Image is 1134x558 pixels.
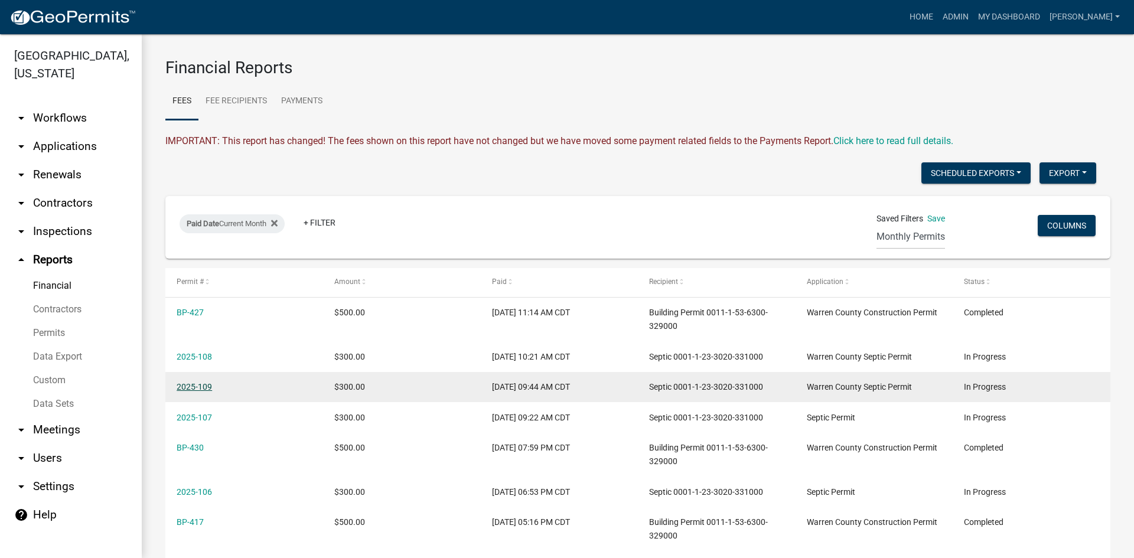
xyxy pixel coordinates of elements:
[492,441,627,455] div: [DATE] 07:59 PM CDT
[165,268,323,296] datatable-header-cell: Permit #
[964,278,985,286] span: Status
[14,451,28,465] i: arrow_drop_down
[807,352,912,361] span: Warren County Septic Permit
[964,487,1006,497] span: In Progress
[807,278,843,286] span: Application
[334,278,360,286] span: Amount
[807,443,937,452] span: Warren County Construction Permit
[177,487,212,497] a: 2025-106
[14,168,28,182] i: arrow_drop_down
[334,308,365,317] span: $500.00
[165,58,1110,78] h3: Financial Reports
[649,352,763,361] span: Septic 0001-1-23-3020-331000
[807,517,937,527] span: Warren County Construction Permit
[334,443,365,452] span: $500.00
[964,308,1003,317] span: Completed
[480,268,638,296] datatable-header-cell: Paid
[649,517,768,540] span: Building Permit 0011-1-53-6300-329000
[833,135,953,146] a: Click here to read full details.
[492,380,627,394] div: [DATE] 09:44 AM CDT
[334,352,365,361] span: $300.00
[807,382,912,391] span: Warren County Septic Permit
[14,508,28,522] i: help
[492,306,627,319] div: [DATE] 11:14 AM CDT
[177,278,204,286] span: Permit #
[1045,6,1125,28] a: [PERSON_NAME]
[323,268,481,296] datatable-header-cell: Amount
[638,268,796,296] datatable-header-cell: Recipient
[334,517,365,527] span: $500.00
[1038,215,1096,236] button: Columns
[649,382,763,391] span: Septic 0001-1-23-3020-331000
[807,308,937,317] span: Warren County Construction Permit
[177,352,212,361] a: 2025-108
[492,515,627,529] div: [DATE] 05:16 PM CDT
[14,423,28,437] i: arrow_drop_down
[649,487,763,497] span: Septic 0001-1-23-3020-331000
[334,413,365,422] span: $300.00
[492,350,627,364] div: [DATE] 10:21 AM CDT
[973,6,1045,28] a: My Dashboard
[649,278,678,286] span: Recipient
[187,219,219,228] span: Paid Date
[964,352,1006,361] span: In Progress
[492,278,507,286] span: Paid
[905,6,938,28] a: Home
[649,443,768,466] span: Building Permit 0011-1-53-6300-329000
[492,485,627,499] div: [DATE] 06:53 PM CDT
[807,487,855,497] span: Septic Permit
[294,212,345,233] a: + Filter
[14,224,28,239] i: arrow_drop_down
[964,517,1003,527] span: Completed
[953,268,1110,296] datatable-header-cell: Status
[964,413,1006,422] span: In Progress
[649,413,763,422] span: Septic 0001-1-23-3020-331000
[177,443,204,452] a: BP-430
[165,83,198,120] a: Fees
[492,411,627,425] div: [DATE] 09:22 AM CDT
[177,413,212,422] a: 2025-107
[14,111,28,125] i: arrow_drop_down
[334,382,365,391] span: $300.00
[165,134,1110,148] div: IMPORTANT: This report has changed! The fees shown on this report have not changed but we have mo...
[964,382,1006,391] span: In Progress
[334,487,365,497] span: $300.00
[177,308,204,317] a: BP-427
[180,214,285,233] div: Current Month
[876,213,923,225] span: Saved Filters
[649,308,768,331] span: Building Permit 0011-1-53-6300-329000
[796,268,953,296] datatable-header-cell: Application
[14,253,28,267] i: arrow_drop_up
[177,517,204,527] a: BP-417
[938,6,973,28] a: Admin
[927,214,945,223] a: Save
[921,162,1031,184] button: Scheduled Exports
[14,196,28,210] i: arrow_drop_down
[807,413,855,422] span: Septic Permit
[833,135,953,146] wm-modal-confirm: Upcoming Changes to Daily Fees Report
[1039,162,1096,184] button: Export
[198,83,274,120] a: Fee Recipients
[274,83,330,120] a: Payments
[964,443,1003,452] span: Completed
[14,479,28,494] i: arrow_drop_down
[14,139,28,154] i: arrow_drop_down
[177,382,212,391] a: 2025-109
